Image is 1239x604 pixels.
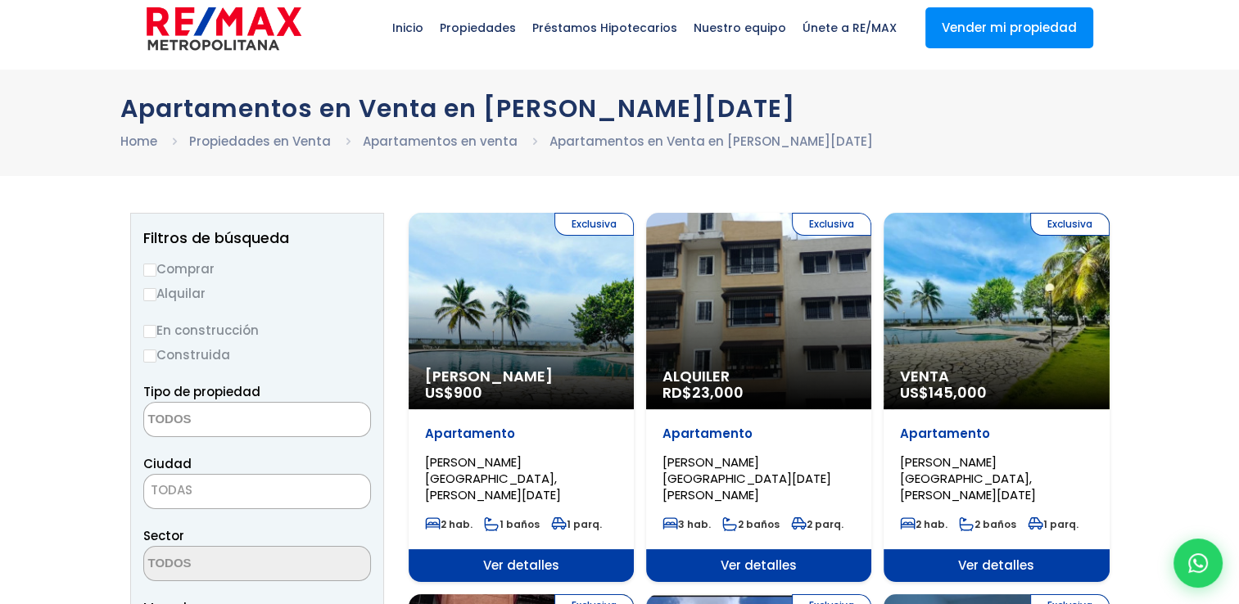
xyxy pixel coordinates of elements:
span: 23,000 [692,382,744,403]
a: Apartamentos en venta [363,133,518,150]
li: Apartamentos en Venta en [PERSON_NAME][DATE] [549,131,873,151]
span: Sector [143,527,184,544]
span: Alquiler [662,368,855,385]
h2: Filtros de búsqueda [143,230,371,246]
span: 1 baños [484,517,540,531]
span: 1 parq. [1028,517,1078,531]
span: 1 parq. [551,517,602,531]
input: Alquilar [143,288,156,301]
span: Préstamos Hipotecarios [524,3,685,52]
span: [PERSON_NAME][GEOGRAPHIC_DATA], [PERSON_NAME][DATE] [900,453,1036,503]
a: Home [120,133,157,150]
span: 900 [454,382,482,403]
label: Construida [143,345,371,365]
span: Propiedades [432,3,524,52]
a: Exclusiva [PERSON_NAME] US$900 Apartamento [PERSON_NAME][GEOGRAPHIC_DATA], [PERSON_NAME][DATE] 2 ... [409,213,634,582]
span: Únete a RE/MAX [794,3,905,52]
textarea: Search [144,547,303,582]
span: RD$ [662,382,744,403]
input: Construida [143,349,156,363]
a: Vender mi propiedad [925,7,1093,48]
p: Apartamento [425,426,617,442]
a: Exclusiva Alquiler RD$23,000 Apartamento [PERSON_NAME][GEOGRAPHIC_DATA][DATE][PERSON_NAME] 3 hab.... [646,213,871,582]
span: Ver detalles [409,549,634,582]
span: TODAS [144,479,370,502]
span: 3 hab. [662,517,711,531]
span: 2 baños [722,517,780,531]
span: Exclusiva [1030,213,1110,236]
span: TODAS [143,474,371,509]
a: Propiedades en Venta [189,133,331,150]
span: Exclusiva [792,213,871,236]
span: Ver detalles [884,549,1109,582]
input: Comprar [143,264,156,277]
span: [PERSON_NAME][GEOGRAPHIC_DATA], [PERSON_NAME][DATE] [425,453,561,503]
p: Apartamento [900,426,1092,442]
span: 2 hab. [900,517,947,531]
span: Venta [900,368,1092,385]
label: Alquilar [143,283,371,304]
span: Nuestro equipo [685,3,794,52]
a: Exclusiva Venta US$145,000 Apartamento [PERSON_NAME][GEOGRAPHIC_DATA], [PERSON_NAME][DATE] 2 hab.... [884,213,1109,582]
span: 2 hab. [425,517,473,531]
span: Inicio [384,3,432,52]
span: Tipo de propiedad [143,383,260,400]
span: TODAS [151,481,192,498]
span: 2 baños [959,517,1016,531]
span: 145,000 [929,382,987,403]
input: En construcción [143,325,156,338]
span: 2 parq. [791,517,843,531]
label: Comprar [143,259,371,279]
img: remax-metropolitana-logo [147,4,301,53]
textarea: Search [144,403,303,438]
span: US$ [425,382,482,403]
h1: Apartamentos en Venta en [PERSON_NAME][DATE] [120,94,1119,123]
span: US$ [900,382,987,403]
span: [PERSON_NAME] [425,368,617,385]
span: Ciudad [143,455,192,472]
p: Apartamento [662,426,855,442]
span: Ver detalles [646,549,871,582]
span: [PERSON_NAME][GEOGRAPHIC_DATA][DATE][PERSON_NAME] [662,453,831,503]
span: Exclusiva [554,213,634,236]
label: En construcción [143,320,371,340]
